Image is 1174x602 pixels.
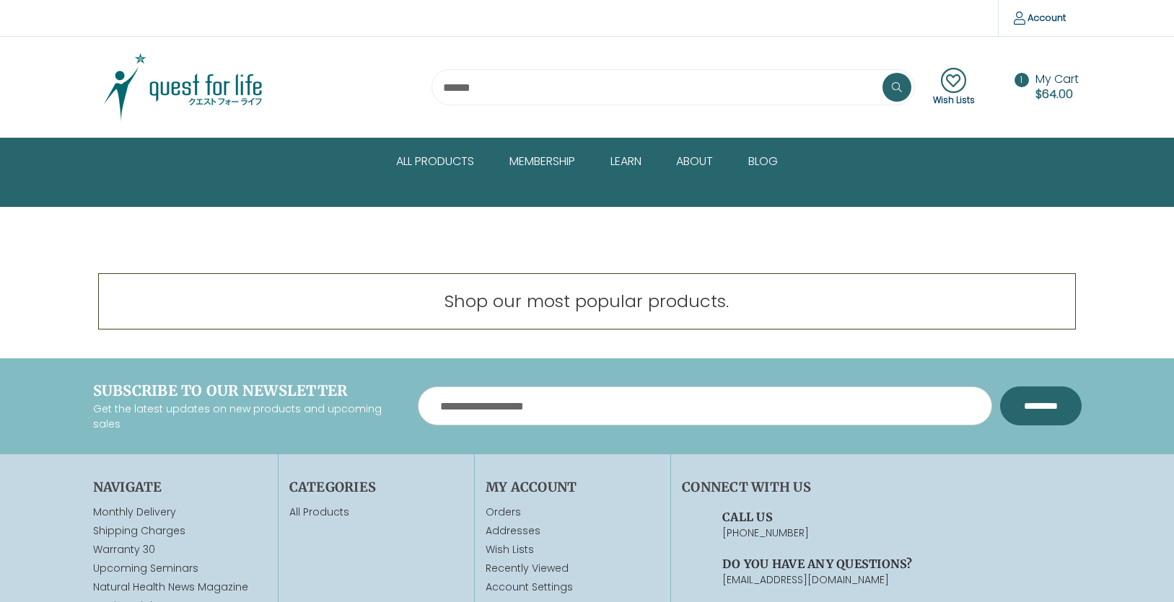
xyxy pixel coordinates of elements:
[722,508,1081,526] h4: Call us
[600,138,666,185] a: Learn
[93,505,176,519] a: Monthly Delivery
[722,526,809,540] a: [PHONE_NUMBER]
[933,68,975,107] a: Wish Lists
[486,523,660,539] a: Addresses
[93,542,155,557] a: Warranty 30
[93,51,273,123] img: Quest Group
[289,505,349,519] a: All Products
[665,138,737,185] a: About
[289,477,463,497] h4: Categories
[93,477,267,497] h4: Navigate
[1035,71,1079,87] span: My Cart
[1035,86,1073,102] span: $64.00
[1035,71,1082,102] a: Cart with 1 items
[93,561,198,575] a: Upcoming Seminars
[499,138,600,185] a: Membership
[1015,73,1029,87] span: 1
[486,580,660,595] a: Account Settings
[486,561,660,576] a: Recently Viewed
[486,477,660,497] h4: My Account
[682,477,1081,497] h4: Connect With Us
[93,580,248,594] a: Natural Health News Magazine
[93,380,396,402] h4: Subscribe to our newsletter
[486,505,660,520] a: Orders
[93,523,185,538] a: Shipping Charges
[722,572,889,587] a: [EMAIL_ADDRESS][DOMAIN_NAME]
[722,555,1081,572] h4: Do you have any questions?
[486,542,660,557] a: Wish Lists
[737,138,789,185] a: Blog
[93,402,396,432] p: Get the latest updates on new products and upcoming sales
[385,138,499,185] a: All Products
[444,288,729,314] p: Shop our most popular products.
